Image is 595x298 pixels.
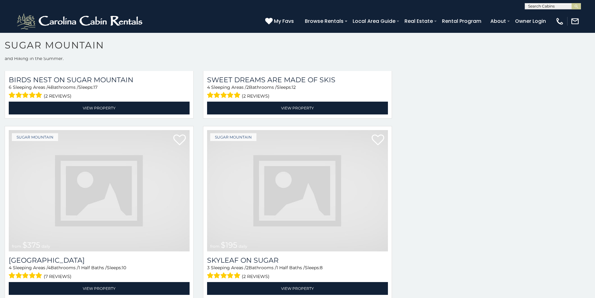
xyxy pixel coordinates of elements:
span: (2 reviews) [242,272,270,280]
a: View Property [9,282,190,295]
a: Sugar Mountain [210,133,256,141]
a: Local Area Guide [350,16,399,27]
h3: Little Sugar Haven [9,256,190,265]
span: 4 [48,265,51,270]
span: 4 [207,84,210,90]
span: from [210,244,220,249]
a: Birds Nest On Sugar Mountain [9,76,190,84]
span: 8 [320,265,323,270]
a: Real Estate [401,16,436,27]
span: 3 [207,265,210,270]
img: dummy-image.jpg [207,130,388,251]
a: Owner Login [512,16,549,27]
span: daily [239,244,247,249]
span: 2 [246,265,249,270]
img: White-1-2.png [16,12,145,31]
a: View Property [207,282,388,295]
a: Sugar Mountain [12,133,58,141]
span: (2 reviews) [242,92,270,100]
span: 4 [9,265,12,270]
a: View Property [207,102,388,114]
a: from $195 daily [207,130,388,251]
span: 2 [246,84,249,90]
a: from $375 daily [9,130,190,251]
div: Sleeping Areas / Bathrooms / Sleeps: [207,265,388,280]
span: from [12,244,21,249]
img: dummy-image.jpg [9,130,190,251]
a: My Favs [265,17,295,25]
a: Add to favorites [372,134,384,147]
span: (2 reviews) [44,92,72,100]
span: $195 [221,240,237,250]
a: About [487,16,509,27]
span: 17 [93,84,97,90]
a: [GEOGRAPHIC_DATA] [9,256,190,265]
img: phone-regular-white.png [555,17,564,26]
a: Sweet Dreams Are Made Of Skis [207,76,388,84]
span: $375 [22,240,40,250]
span: 1 Half Baths / [78,265,107,270]
span: 1 Half Baths / [276,265,305,270]
span: 12 [292,84,296,90]
span: 4 [48,84,51,90]
a: Add to favorites [173,134,186,147]
a: Rental Program [439,16,484,27]
span: daily [42,244,50,249]
img: mail-regular-white.png [571,17,579,26]
div: Sleeping Areas / Bathrooms / Sleeps: [9,265,190,280]
span: 10 [122,265,126,270]
div: Sleeping Areas / Bathrooms / Sleeps: [9,84,190,100]
a: View Property [9,102,190,114]
a: Skyleaf on Sugar [207,256,388,265]
a: Browse Rentals [302,16,347,27]
span: (7 reviews) [44,272,72,280]
span: My Favs [274,17,294,25]
div: Sleeping Areas / Bathrooms / Sleeps: [207,84,388,100]
span: 6 [9,84,12,90]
